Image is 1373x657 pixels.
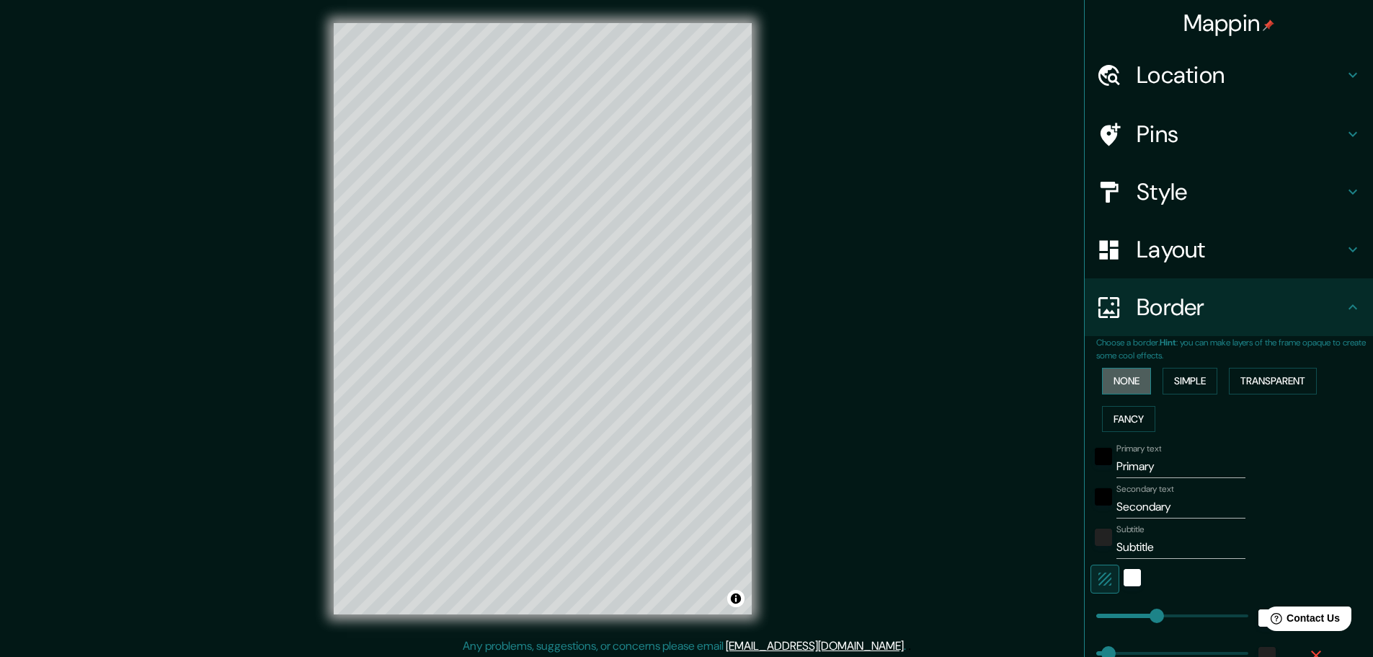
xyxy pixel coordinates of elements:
h4: Pins [1137,120,1344,149]
button: color-222222 [1095,529,1112,546]
button: Simple [1163,368,1217,394]
h4: Location [1137,61,1344,89]
label: Secondary text [1116,483,1174,495]
label: Primary text [1116,443,1161,455]
div: Style [1085,163,1373,221]
div: Pins [1085,105,1373,163]
button: black [1095,448,1112,465]
button: Transparent [1229,368,1317,394]
h4: Style [1137,177,1344,206]
h4: Border [1137,293,1344,322]
h4: Mappin [1183,9,1275,38]
p: Any problems, suggestions, or concerns please email . [463,638,906,655]
button: None [1102,368,1151,394]
div: . [906,638,908,655]
div: Border [1085,278,1373,336]
b: Hint [1160,337,1176,348]
img: pin-icon.png [1263,19,1274,31]
button: black [1095,488,1112,506]
p: Choose a border. : you can make layers of the frame opaque to create some cool effects. [1096,336,1373,362]
div: Location [1085,46,1373,104]
button: Fancy [1102,406,1155,433]
iframe: Help widget launcher [1245,601,1357,641]
h4: Layout [1137,235,1344,264]
label: Subtitle [1116,524,1145,536]
div: . [908,638,911,655]
a: [EMAIL_ADDRESS][DOMAIN_NAME] [726,638,904,653]
button: white [1124,569,1141,586]
div: Layout [1085,221,1373,278]
button: Toggle attribution [727,590,745,607]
